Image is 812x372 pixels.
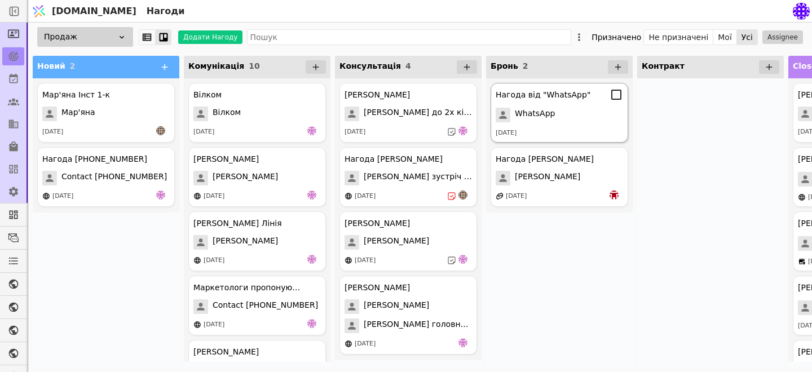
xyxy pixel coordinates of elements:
[491,83,628,143] div: Нагода від "WhatsApp"WhatsApp[DATE]
[345,192,352,200] img: online-store.svg
[515,108,555,122] span: WhatsApp
[798,258,806,265] img: brick-mortar-store.svg
[42,192,50,200] img: online-store.svg
[213,171,278,185] span: [PERSON_NAME]
[61,171,167,185] span: Contact [PHONE_NUMBER]
[28,1,142,22] a: [DOMAIN_NAME]
[339,61,401,70] span: Консультація
[491,147,628,207] div: Нагода [PERSON_NAME][PERSON_NAME][DATE]bo
[496,153,594,165] div: Нагода [PERSON_NAME]
[339,211,477,271] div: [PERSON_NAME][PERSON_NAME][DATE]de
[142,5,185,18] h2: Нагоди
[307,255,316,264] img: de
[345,218,410,229] div: [PERSON_NAME]
[642,61,685,70] span: Контракт
[213,235,278,250] span: [PERSON_NAME]
[592,29,641,45] div: Призначено
[37,83,175,143] div: Мар'яна Інст 1-кМар'яна[DATE]an
[345,153,443,165] div: Нагода [PERSON_NAME]
[491,61,518,70] span: Бронь
[37,27,133,47] div: Продаж
[515,171,580,185] span: [PERSON_NAME]
[193,127,214,137] div: [DATE]
[37,147,175,207] div: Нагода [PHONE_NUMBER]Contact [PHONE_NUMBER][DATE]de
[37,61,65,70] span: Новий
[178,30,242,44] button: Додати Нагоду
[204,256,224,265] div: [DATE]
[193,89,222,101] div: Вілком
[355,339,376,349] div: [DATE]
[345,127,365,137] div: [DATE]
[307,126,316,135] img: de
[249,61,259,70] span: 10
[52,5,136,18] span: [DOMAIN_NAME]
[156,126,165,135] img: an
[345,89,410,101] div: [PERSON_NAME]
[496,192,504,200] img: affiliate-program.svg
[355,192,376,201] div: [DATE]
[737,29,757,45] button: Усі
[345,282,410,294] div: [PERSON_NAME]
[42,153,147,165] div: Нагода [PHONE_NUMBER]
[70,61,76,70] span: 2
[193,218,282,229] div: [PERSON_NAME] Лінія
[345,340,352,348] img: online-store.svg
[458,191,467,200] img: an
[405,61,411,70] span: 4
[762,30,803,44] button: Assignee
[458,338,467,347] img: de
[188,83,326,143] div: ВілкомВілком[DATE]de
[364,299,429,314] span: [PERSON_NAME]
[506,192,527,201] div: [DATE]
[798,193,806,201] img: online-store.svg
[204,192,224,201] div: [DATE]
[458,255,467,264] img: de
[193,346,259,358] div: [PERSON_NAME]
[364,171,472,185] span: [PERSON_NAME] зустріч 13.08
[339,147,477,207] div: Нагода [PERSON_NAME][PERSON_NAME] зустріч 13.08[DATE]an
[193,282,301,294] div: Маркетологи пропонують співпрацю
[458,126,467,135] img: de
[247,29,571,45] input: Пошук
[193,153,259,165] div: [PERSON_NAME]
[496,129,517,138] div: [DATE]
[30,1,47,22] img: Logo
[523,61,528,70] span: 2
[193,192,201,200] img: online-store.svg
[345,256,352,264] img: online-store.svg
[204,320,224,330] div: [DATE]
[355,256,376,265] div: [DATE]
[188,61,244,70] span: Комунікація
[793,3,810,20] img: 3407c29ab232c44c9c8bc96fbfe5ffcb
[713,29,737,45] button: Мої
[307,191,316,200] img: de
[42,127,63,137] div: [DATE]
[610,191,619,200] img: bo
[339,276,477,355] div: [PERSON_NAME][PERSON_NAME][PERSON_NAME] головний номер[DATE]de
[193,256,201,264] img: online-store.svg
[496,89,590,101] div: Нагода від "WhatsApp"
[364,107,472,121] span: [PERSON_NAME] до 2х кімнатної
[188,147,326,207] div: [PERSON_NAME][PERSON_NAME][DATE]de
[42,89,110,101] div: Мар'яна Інст 1-к
[644,29,713,45] button: Не призначені
[156,191,165,200] img: de
[339,83,477,143] div: [PERSON_NAME][PERSON_NAME] до 2х кімнатної[DATE]de
[213,299,318,314] span: Contact [PHONE_NUMBER]
[193,321,201,329] img: online-store.svg
[364,235,429,250] span: [PERSON_NAME]
[364,318,472,333] span: [PERSON_NAME] головний номер
[188,276,326,335] div: Маркетологи пропонують співпрацюContact [PHONE_NUMBER][DATE]de
[213,107,241,121] span: Вілком
[61,107,95,121] span: Мар'яна
[188,211,326,271] div: [PERSON_NAME] Лінія[PERSON_NAME][DATE]de
[52,192,73,201] div: [DATE]
[307,319,316,328] img: de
